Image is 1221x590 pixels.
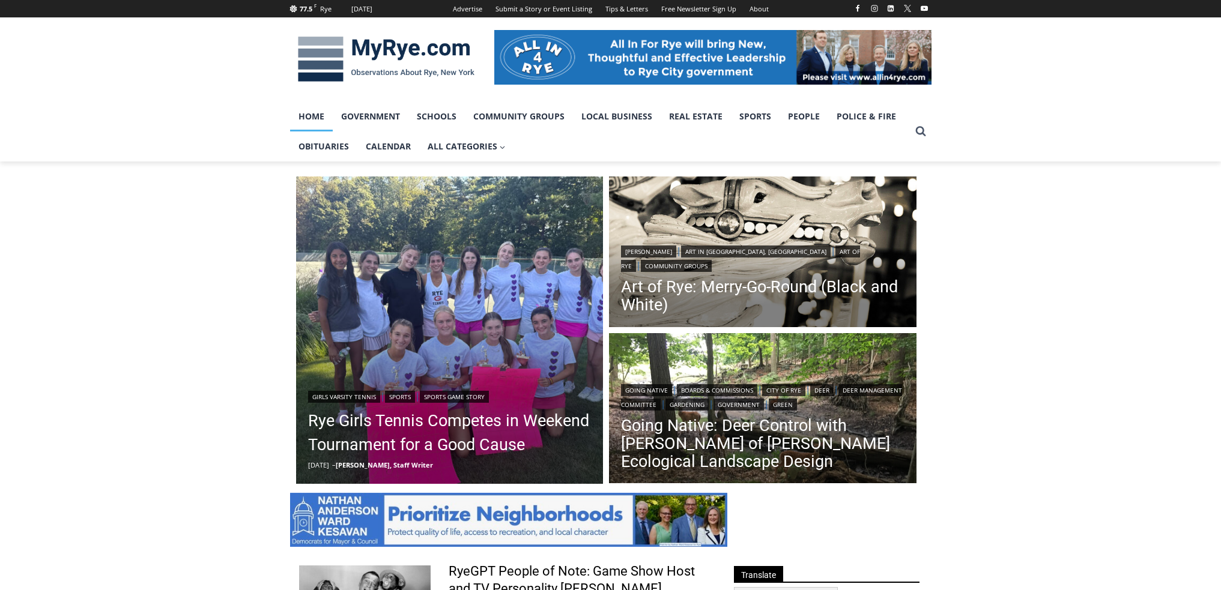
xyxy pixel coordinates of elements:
a: Local Business [573,101,661,131]
a: Schools [408,101,465,131]
a: Linkedin [883,1,898,16]
a: Sports [385,391,415,403]
a: Obituaries [290,131,357,161]
a: [PERSON_NAME] [621,245,676,257]
span: – [332,460,336,469]
div: [DATE] [351,4,372,14]
img: MyRye.com [290,28,482,91]
a: People [780,101,828,131]
a: Police & Fire [828,101,904,131]
span: 77.5 [300,4,312,13]
a: Sports [731,101,780,131]
a: [PERSON_NAME], Staff Writer [336,460,433,469]
a: Girls Varsity Tennis [308,391,380,403]
a: Art of Rye: Merry-Go-Round (Black and White) [621,278,904,314]
div: | | [308,388,592,403]
div: Rye [320,4,332,14]
a: Deer [810,384,834,396]
a: Sports Game Story [420,391,489,403]
div: | | | [621,243,904,272]
a: Going Native: Deer Control with [PERSON_NAME] of [PERSON_NAME] Ecological Landscape Design [621,417,904,471]
a: Green [769,399,797,411]
a: Rye Girls Tennis Competes in Weekend Tournament for a Good Cause [308,409,592,457]
a: Going Native [621,384,672,396]
a: Real Estate [661,101,731,131]
a: Government [714,399,764,411]
a: Government [333,101,408,131]
img: All in for Rye [494,30,932,84]
img: [PHOTO: Merry-Go-Round (Black and White). Lights blur in the background as the horses spin. By Jo... [609,176,917,330]
a: Community Groups [465,101,573,131]
img: (PHOTO: The top Rye Girls Varsity Tennis team poses after the Georgia Williams Memorial Scholarsh... [296,176,604,484]
span: All Categories [428,140,506,153]
a: Read More Rye Girls Tennis Competes in Weekend Tournament for a Good Cause [296,176,604,484]
div: | | | | | | | [621,382,904,411]
a: City of Rye [762,384,805,396]
a: X [900,1,915,16]
a: Read More Going Native: Deer Control with Missy Fabel of Missy Fabel Ecological Landscape Design [609,333,917,487]
a: Home [290,101,333,131]
img: (PHOTO: Deer in the Rye Marshlands Conservancy. File photo. 2017.) [609,333,917,487]
a: Gardening [665,399,709,411]
time: [DATE] [308,460,329,469]
a: All Categories [419,131,514,161]
button: View Search Form [910,121,932,142]
a: Calendar [357,131,419,161]
a: Boards & Commissions [677,384,757,396]
a: Facebook [850,1,865,16]
a: Instagram [867,1,882,16]
span: Translate [734,566,783,582]
a: Community Groups [641,260,712,272]
span: F [314,2,317,9]
a: Art in [GEOGRAPHIC_DATA], [GEOGRAPHIC_DATA] [681,245,831,257]
nav: Primary Navigation [290,101,910,162]
a: Read More Art of Rye: Merry-Go-Round (Black and White) [609,176,917,330]
a: YouTube [917,1,932,16]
